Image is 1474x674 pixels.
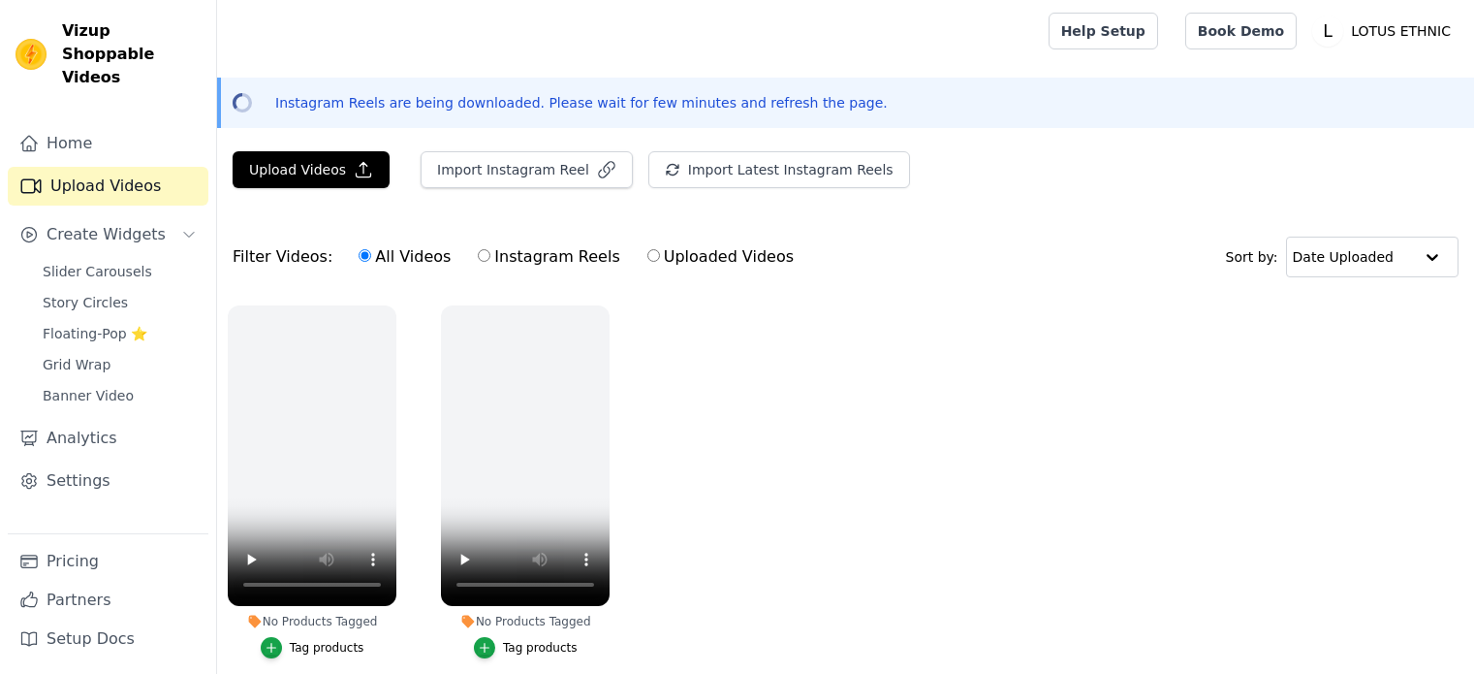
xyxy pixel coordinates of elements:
[1049,13,1158,49] a: Help Setup
[228,614,396,629] div: No Products Tagged
[8,581,208,620] a: Partners
[47,223,166,246] span: Create Widgets
[8,620,208,658] a: Setup Docs
[648,151,910,188] button: Import Latest Instagram Reels
[261,637,364,658] button: Tag products
[1323,21,1333,41] text: L
[8,215,208,254] button: Create Widgets
[31,289,208,316] a: Story Circles
[1226,237,1459,277] div: Sort by:
[477,244,620,270] label: Instagram Reels
[31,320,208,347] a: Floating-Pop ⭐
[8,542,208,581] a: Pricing
[421,151,633,188] button: Import Instagram Reel
[441,614,610,629] div: No Products Tagged
[31,258,208,285] a: Slider Carousels
[474,637,578,658] button: Tag products
[358,244,452,270] label: All Videos
[647,249,660,262] input: Uploaded Videos
[275,93,888,112] p: Instagram Reels are being downloaded. Please wait for few minutes and refresh the page.
[290,640,364,656] div: Tag products
[43,293,128,312] span: Story Circles
[478,249,490,262] input: Instagram Reels
[31,351,208,378] a: Grid Wrap
[8,124,208,163] a: Home
[43,262,152,281] span: Slider Carousels
[43,355,110,374] span: Grid Wrap
[31,382,208,409] a: Banner Video
[1343,14,1458,48] p: LOTUS ETHNIC
[62,19,201,89] span: Vizup Shoppable Videos
[503,640,578,656] div: Tag products
[16,39,47,70] img: Vizup
[8,419,208,458] a: Analytics
[359,249,371,262] input: All Videos
[233,151,390,188] button: Upload Videos
[646,244,795,270] label: Uploaded Videos
[1312,14,1458,48] button: L LOTUS ETHNIC
[8,167,208,206] a: Upload Videos
[43,386,134,405] span: Banner Video
[1185,13,1297,49] a: Book Demo
[43,324,147,343] span: Floating-Pop ⭐
[8,462,208,500] a: Settings
[233,235,804,279] div: Filter Videos:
